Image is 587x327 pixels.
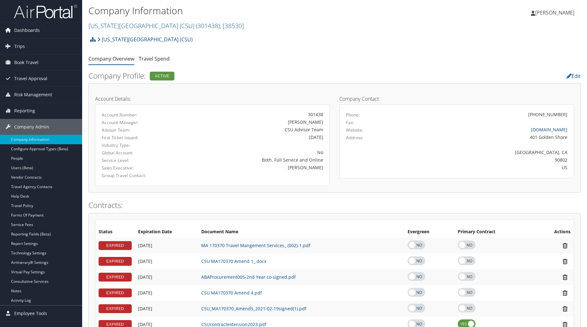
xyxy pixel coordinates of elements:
[14,306,47,321] span: Employee Tools
[201,258,266,264] a: CSU MA170370 Amend 1_.docx
[560,290,571,296] i: Remove Contract
[138,290,152,296] span: [DATE]
[99,273,132,282] div: EXPIRED
[95,226,135,238] th: Status
[14,22,40,38] span: Dashboards
[14,87,52,103] span: Risk Management
[201,274,296,280] a: ABAProcurement005-2nd Year co-signed.pdf
[88,55,134,62] a: Company Overview
[404,149,567,156] div: [GEOGRAPHIC_DATA], CA
[102,119,169,126] label: Account Manager:
[535,9,574,16] span: [PERSON_NAME]
[179,149,323,156] div: No
[346,112,360,118] label: Phone:
[198,226,404,238] th: Document Name
[138,242,152,248] span: [DATE]
[102,112,169,118] label: Account Number:
[201,290,262,296] a: CSU MA170370 Amend 4.pdf
[97,33,193,46] a: [US_STATE][GEOGRAPHIC_DATA] (CSU)
[566,73,581,80] a: Edit
[179,164,323,171] div: [PERSON_NAME]
[404,164,567,171] div: US
[14,119,49,135] span: Company Admin
[531,127,567,133] a: [DOMAIN_NAME]
[99,257,132,266] div: EXPIRED
[560,274,571,281] i: Remove Contract
[102,142,169,148] label: Industry Type:
[220,21,244,30] span: , [ 38530 ]
[102,134,169,141] label: First Ticket Issued:
[196,21,220,30] span: ( 301438 )
[150,72,174,80] div: Active
[88,70,414,81] h2: Company Profile:
[138,306,152,312] span: [DATE]
[102,165,169,171] label: Sales Executive:
[138,259,195,264] div: Add/Edit Date
[135,226,198,238] th: Expiration Date
[404,226,455,238] th: Evergreen
[560,306,571,312] i: Remove Contract
[139,55,170,62] a: Travel Spend
[179,157,323,163] div: Both, Full Service and Online
[533,226,574,238] th: Actions
[560,258,571,265] i: Remove Contract
[102,150,169,156] label: Global Account:
[102,127,169,133] label: Advisor Team:
[102,157,169,163] label: Service Level:
[339,96,574,101] h4: Company Contact:
[179,111,323,118] div: 301438
[179,126,323,133] div: CSU Advisor Team
[99,304,132,313] div: EXPIRED
[346,119,354,126] label: Fax:
[346,134,363,141] label: Address:
[138,258,152,264] span: [DATE]
[404,134,567,140] div: 401 Golden Shore
[88,21,244,30] a: [US_STATE][GEOGRAPHIC_DATA] (CSU)
[455,226,533,238] th: Primary Contract
[138,290,195,296] div: Add/Edit Date
[99,241,132,250] div: EXPIRED
[88,200,581,211] h2: Contracts:
[201,306,306,312] a: CSU_MA170370_Amend5_2021-02-19signed(1).pdf
[14,4,77,19] img: airportal-logo.png
[179,119,323,125] div: [PERSON_NAME]
[528,111,567,118] div: [PHONE_NUMBER]
[404,157,567,163] div: 90802
[14,39,25,54] span: Trips
[95,96,330,101] h4: Account Details:
[14,71,47,86] span: Travel Approval
[88,4,417,17] h1: Company Information
[560,242,571,249] i: Remove Contract
[201,242,310,248] a: MA 170370 Travel Mangement Services_ (002)-1.pdf
[531,3,581,22] a: [PERSON_NAME]
[179,134,323,140] div: [DATE]
[138,274,152,280] span: [DATE]
[346,127,363,133] label: Website:
[138,243,195,248] div: Add/Edit Date
[14,55,39,70] span: Book Travel
[138,306,195,312] div: Add/Edit Date
[14,103,35,119] span: Reporting
[99,288,132,297] div: EXPIRED
[138,274,195,280] div: Add/Edit Date
[102,172,169,179] label: Group Travel Contact:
